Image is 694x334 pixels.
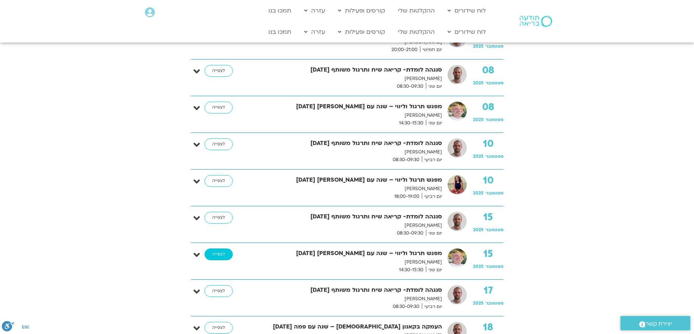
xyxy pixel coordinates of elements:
span: ספטמבר [485,227,503,233]
a: יצירת קשר [620,316,690,330]
a: לוח שידורים [444,4,490,18]
span: יום רביעי [422,193,442,200]
strong: סנגהה לומדת- קריאה שיח ותרגול משותף [DATE] [249,285,442,295]
span: 08:30-09:30 [394,83,426,90]
a: לצפייה [204,175,233,187]
strong: 15 [473,212,503,223]
span: יום שני [426,266,442,274]
span: ספטמבר [485,43,503,49]
p: [PERSON_NAME] [249,112,442,119]
span: 2025 [473,117,484,123]
p: [PERSON_NAME] [249,148,442,156]
span: יום רביעי [422,156,442,164]
a: קורסים ופעילות [334,4,389,18]
p: [PERSON_NAME] [249,222,442,229]
span: יום שני [426,229,442,237]
a: עזרה [300,25,329,39]
strong: 17 [473,285,503,296]
span: 2025 [473,227,484,233]
span: 2025 [473,80,484,86]
img: תודעה בריאה [520,16,552,27]
span: 18:00-19:00 [392,193,422,200]
p: [PERSON_NAME] [249,258,442,266]
span: 2025 [473,43,484,49]
strong: 08 [473,65,503,76]
span: יום חמישי [420,46,442,54]
a: תמכו בנו [265,4,295,18]
span: יצירת קשר [645,319,672,329]
strong: סנגהה לומדת- קריאה שיח ותרגול משותף [DATE] [249,212,442,222]
a: ההקלטות שלי [394,4,438,18]
strong: סנגהה לומדת- קריאה שיח ותרגול משותף [DATE] [249,138,442,148]
a: עזרה [300,4,329,18]
span: 2025 [473,153,484,159]
a: לצפייה [204,65,233,77]
strong: 10 [473,138,503,149]
span: ספטמבר [485,300,503,306]
a: לצפייה [204,285,233,297]
span: 14:30-15:30 [396,119,426,127]
p: [PERSON_NAME] [249,185,442,193]
span: 14:30-15:30 [396,266,426,274]
a: לצפייה [204,102,233,113]
span: ספטמבר [485,264,503,269]
strong: מפגש תרגול וליווי – שנה עם [PERSON_NAME] [DATE] [249,175,442,185]
span: 2025 [473,190,484,196]
a: ההקלטות שלי [394,25,438,39]
span: יום רביעי [422,303,442,311]
strong: 08 [473,102,503,113]
a: לוח שידורים [444,25,490,39]
a: לצפייה [204,138,233,150]
span: ספטמבר [485,153,503,159]
strong: 15 [473,248,503,259]
span: 08:30-09:30 [390,303,422,311]
strong: העמקה בקאנון [DEMOGRAPHIC_DATA] – שנה עם פמה [DATE] [249,322,442,332]
span: 20:00-21:00 [389,46,420,54]
a: לצפייה [204,212,233,224]
strong: 10 [473,175,503,186]
strong: סנגהה לומדת- קריאה שיח ותרגול משותף [DATE] [249,65,442,75]
a: קורסים ופעילות [334,25,389,39]
span: 08:30-09:30 [394,229,426,237]
p: [PERSON_NAME] [249,295,442,303]
span: יום שני [426,83,442,90]
span: 08:30-09:30 [390,156,422,164]
strong: 18 [473,322,503,333]
span: 2025 [473,300,484,306]
strong: מפגש תרגול וליווי – שנה עם [PERSON_NAME] [DATE] [249,248,442,258]
strong: מפגש תרגול וליווי – שנה עם [PERSON_NAME] [DATE] [249,102,442,112]
a: תמכו בנו [265,25,295,39]
span: ספטמבר [485,190,503,196]
span: ספטמבר [485,117,503,123]
span: 2025 [473,264,484,269]
span: ספטמבר [485,80,503,86]
a: לצפייה [204,248,233,260]
span: יום שני [426,119,442,127]
a: לצפייה [204,322,233,334]
p: [PERSON_NAME] [249,75,442,83]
